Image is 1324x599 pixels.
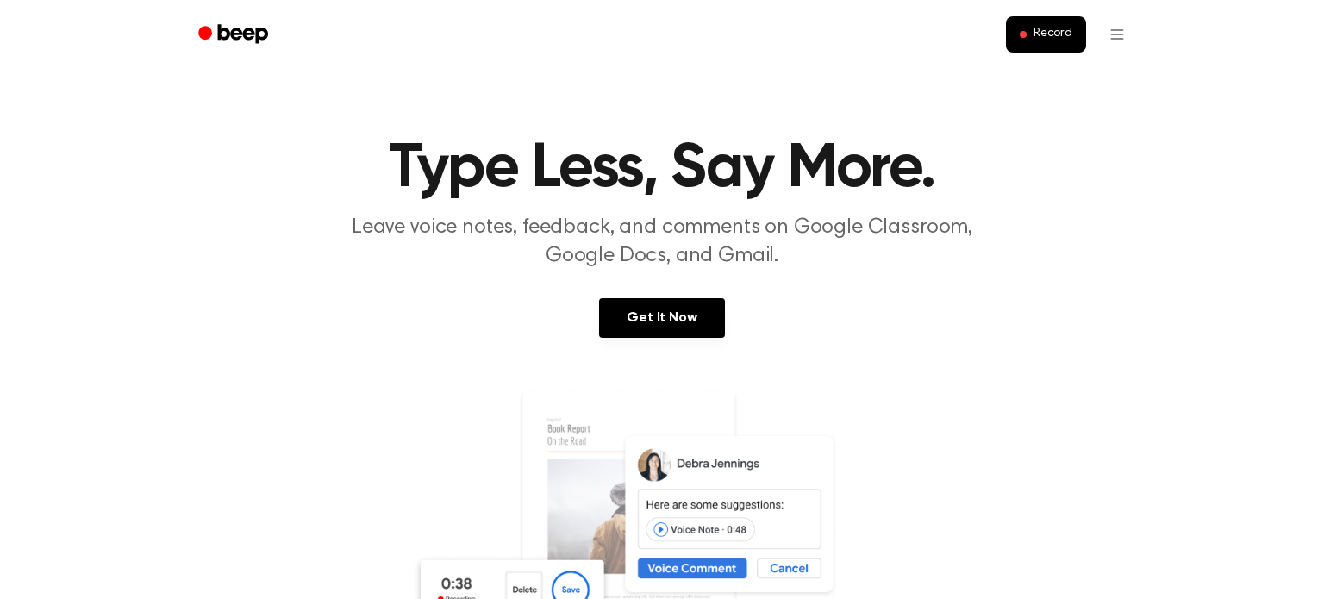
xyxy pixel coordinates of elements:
[186,18,284,52] a: Beep
[599,298,724,338] a: Get It Now
[331,214,993,271] p: Leave voice notes, feedback, and comments on Google Classroom, Google Docs, and Gmail.
[1006,16,1086,53] button: Record
[1096,14,1138,55] button: Open menu
[221,138,1103,200] h1: Type Less, Say More.
[1034,27,1072,42] span: Record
